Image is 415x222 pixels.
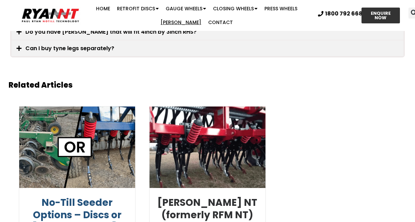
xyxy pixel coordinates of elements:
a: Gauge Wheels [162,2,210,15]
span: 1800 792 668 [325,11,363,16]
a: Press Wheels [261,2,301,15]
a: Do you have [PERSON_NAME] that will fit 4inch by 3inch RHS? [25,28,197,36]
a: Home [93,2,114,15]
h2: Related Articles [9,81,406,89]
div: Can I buy tyne legs separately? [11,40,404,56]
a: 1800 792 668 [318,11,363,16]
img: RYAN NT Discs or tynes banner - No-Till Seeder [19,106,135,188]
a: ENQUIRE NOW [361,8,400,23]
a: [PERSON_NAME] [157,15,205,29]
a: Can I buy tyne legs separately? [25,44,114,52]
div: Do you have [PERSON_NAME] that will fit 4inch by 3inch RHS? [11,24,404,40]
a: Contact [205,15,236,29]
span: ENQUIRE NOW [368,11,394,20]
img: Ryan NT (RFM NT) Tyne Ready to go [149,106,266,188]
a: Closing Wheels [210,2,261,15]
img: Ryan NT logo [21,6,81,25]
nav: Menu [81,2,313,29]
a: Retrofit Discs [114,2,162,15]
